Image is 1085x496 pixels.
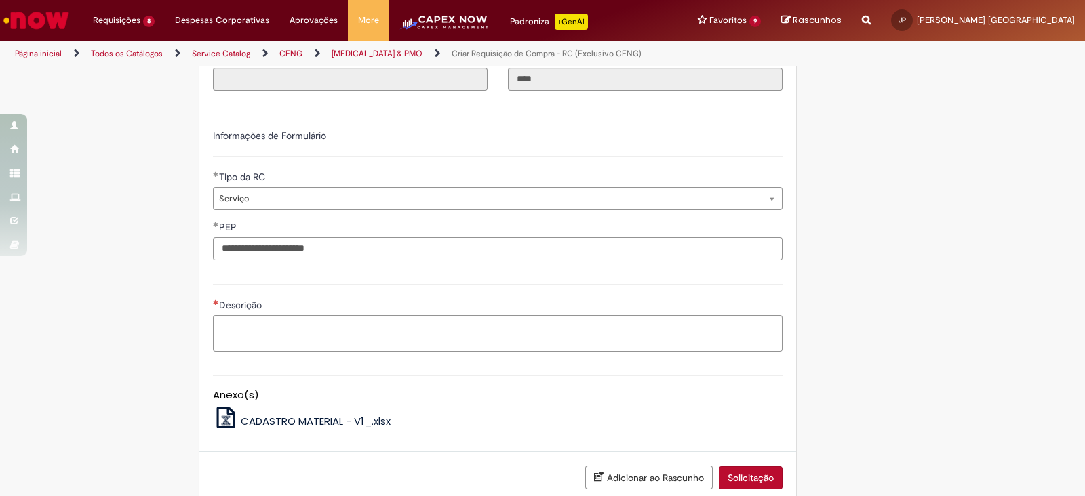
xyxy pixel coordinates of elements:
[213,414,391,428] a: CADASTRO MATERIAL - V1_.xlsx
[10,41,713,66] ul: Trilhas de página
[781,14,842,27] a: Rascunhos
[917,14,1075,26] span: [PERSON_NAME] [GEOGRAPHIC_DATA]
[719,466,783,489] button: Solicitação
[143,16,155,27] span: 8
[219,171,268,183] span: Tipo da RC
[585,466,713,489] button: Adicionar ao Rascunho
[749,16,761,27] span: 9
[213,390,783,401] h5: Anexo(s)
[793,14,842,26] span: Rascunhos
[241,414,391,428] span: CADASTRO MATERIAL - V1_.xlsx
[219,221,239,233] span: PEP
[332,48,422,59] a: [MEDICAL_DATA] & PMO
[213,171,219,177] span: Obrigatório Preenchido
[91,48,163,59] a: Todos os Catálogos
[192,48,250,59] a: Service Catalog
[399,14,490,41] img: CapexLogo5.png
[175,14,269,27] span: Despesas Corporativas
[279,48,302,59] a: CENG
[213,68,488,91] input: Título
[452,48,642,59] a: Criar Requisição de Compra - RC (Exclusivo CENG)
[93,14,140,27] span: Requisições
[219,188,755,209] span: Serviço
[1,7,71,34] img: ServiceNow
[213,299,219,305] span: Necessários
[290,14,338,27] span: Aprovações
[510,14,588,30] div: Padroniza
[358,14,379,27] span: More
[219,299,264,311] span: Descrição
[213,315,783,352] textarea: Descrição
[899,16,906,24] span: JP
[709,14,747,27] span: Favoritos
[213,129,326,142] label: Informações de Formulário
[555,14,588,30] p: +GenAi
[508,68,783,91] input: Código da Unidade
[213,237,783,260] input: PEP
[15,48,62,59] a: Página inicial
[213,222,219,227] span: Obrigatório Preenchido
